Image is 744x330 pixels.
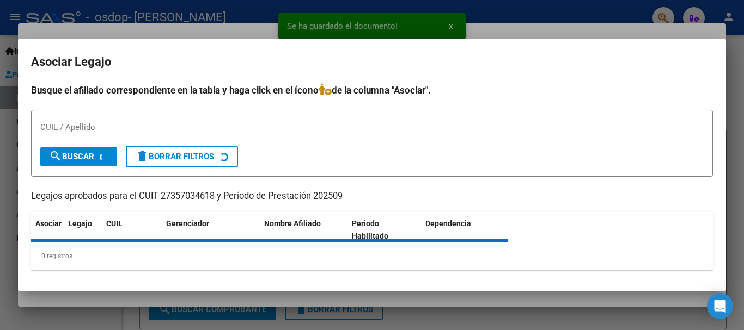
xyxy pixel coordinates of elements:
span: Gerenciador [166,219,209,228]
h4: Busque el afiliado correspondiente en la tabla y haga click en el ícono de la columna "Asociar". [31,83,713,97]
datatable-header-cell: Asociar [31,212,64,248]
span: Periodo Habilitado [352,219,388,240]
datatable-header-cell: Dependencia [421,212,509,248]
mat-icon: delete [136,150,149,163]
h2: Asociar Legajo [31,52,713,72]
span: Borrar Filtros [136,152,214,161]
span: Buscar [49,152,94,161]
p: Legajos aprobados para el CUIT 27357034618 y Período de Prestación 202509 [31,190,713,203]
datatable-header-cell: Nombre Afiliado [260,212,347,248]
span: Dependencia [425,219,471,228]
div: 0 registros [31,242,713,270]
datatable-header-cell: CUIL [102,212,162,248]
button: Borrar Filtros [126,146,238,167]
span: CUIL [106,219,123,228]
div: Open Intercom Messenger [707,293,733,319]
span: Legajo [68,219,92,228]
span: Nombre Afiliado [264,219,321,228]
datatable-header-cell: Periodo Habilitado [347,212,421,248]
datatable-header-cell: Legajo [64,212,102,248]
mat-icon: search [49,150,62,163]
datatable-header-cell: Gerenciador [162,212,260,248]
button: Buscar [40,147,117,166]
span: Asociar [35,219,62,228]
